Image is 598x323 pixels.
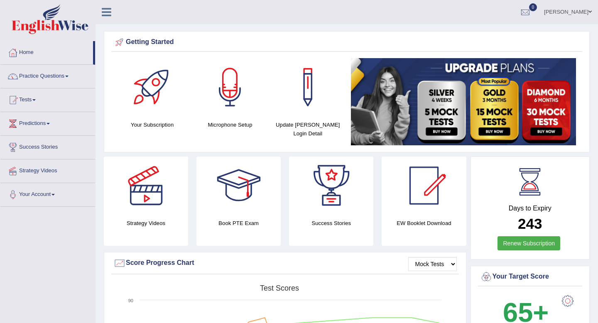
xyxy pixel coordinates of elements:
h4: Update [PERSON_NAME] Login Detail [273,120,343,138]
img: small5.jpg [351,58,576,145]
div: Getting Started [113,36,580,49]
b: 243 [518,215,542,232]
a: Tests [0,88,95,109]
a: Predictions [0,112,95,133]
a: Success Stories [0,136,95,157]
tspan: Test scores [260,284,299,292]
a: Home [0,41,93,62]
h4: Book PTE Exam [196,219,281,228]
text: 90 [128,298,133,303]
h4: Strategy Videos [104,219,188,228]
h4: EW Booklet Download [382,219,466,228]
h4: Microphone Setup [195,120,265,129]
div: Score Progress Chart [113,257,457,269]
a: Your Account [0,183,95,204]
span: 0 [529,3,537,11]
a: Practice Questions [0,65,95,86]
h4: Success Stories [289,219,373,228]
a: Renew Subscription [498,236,560,250]
h4: Your Subscription [118,120,187,129]
h4: Days to Expiry [480,205,581,212]
div: Your Target Score [480,271,581,283]
a: Strategy Videos [0,159,95,180]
